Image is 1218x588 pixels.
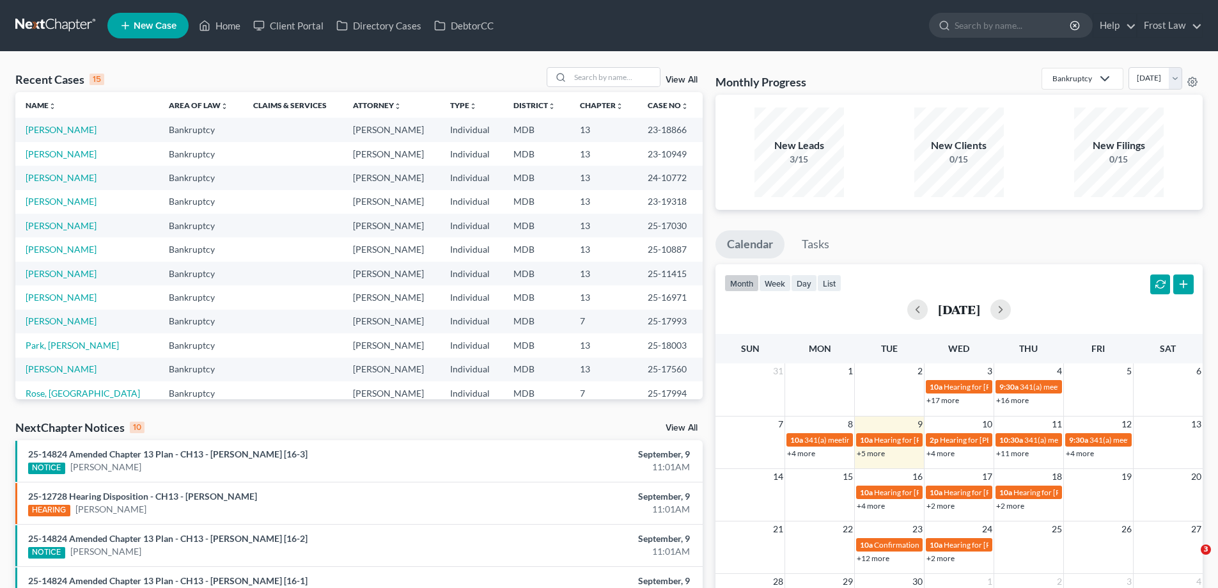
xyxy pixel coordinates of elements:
[637,237,703,261] td: 25-10887
[70,461,141,473] a: [PERSON_NAME]
[49,102,56,110] i: unfold_more
[15,420,144,435] div: NextChapter Notices
[580,100,623,110] a: Chapterunfold_more
[26,172,97,183] a: [PERSON_NAME]
[754,138,844,153] div: New Leads
[343,285,440,309] td: [PERSON_NAME]
[637,333,703,357] td: 25-18003
[26,220,97,231] a: [PERSON_NAME]
[996,449,1029,458] a: +11 more
[637,166,703,189] td: 24-10772
[503,118,570,141] td: MDB
[926,553,955,563] a: +2 more
[1074,138,1164,153] div: New Filings
[169,100,228,110] a: Area of Lawunfold_more
[503,358,570,381] td: MDB
[570,142,637,166] td: 13
[787,449,815,458] a: +4 more
[1050,417,1063,432] span: 11
[330,14,428,37] a: Directory Cases
[940,435,1040,445] span: Hearing for [PERSON_NAME]
[503,214,570,237] td: MDB
[926,449,955,458] a: +4 more
[28,463,65,474] div: NOTICE
[930,488,942,497] span: 10a
[353,100,402,110] a: Attorneyunfold_more
[192,14,247,37] a: Home
[478,448,690,461] div: September, 9
[955,13,1072,37] input: Search by name...
[343,237,440,261] td: [PERSON_NAME]
[841,521,854,537] span: 22
[503,166,570,189] td: MDB
[790,230,841,258] a: Tasks
[570,262,637,285] td: 13
[440,214,504,237] td: Individual
[159,333,244,357] td: Bankruptcy
[637,358,703,381] td: 25-17560
[1195,363,1203,379] span: 6
[999,382,1019,392] span: 9:30a
[343,142,440,166] td: [PERSON_NAME]
[938,303,980,316] h2: [DATE]
[440,166,504,189] td: Individual
[28,533,308,544] a: 25-14824 Amended Chapter 13 Plan - CH13 - [PERSON_NAME] [16-2]
[394,102,402,110] i: unfold_more
[860,435,873,445] span: 10a
[841,469,854,484] span: 15
[469,102,477,110] i: unfold_more
[570,190,637,214] td: 13
[28,547,65,559] div: NOTICE
[809,343,831,354] span: Mon
[790,435,803,445] span: 10a
[28,449,308,459] a: 25-14824 Amended Chapter 13 Plan - CH13 - [PERSON_NAME] [16-3]
[503,285,570,309] td: MDB
[570,68,660,86] input: Search by name...
[159,214,244,237] td: Bankruptcy
[159,190,244,214] td: Bankruptcy
[440,142,504,166] td: Individual
[1019,343,1038,354] span: Thu
[637,310,703,333] td: 25-17993
[930,435,939,445] span: 2p
[777,417,785,432] span: 7
[440,358,504,381] td: Individual
[1120,417,1133,432] span: 12
[1074,153,1164,166] div: 0/15
[343,214,440,237] td: [PERSON_NAME]
[26,244,97,255] a: [PERSON_NAME]
[881,343,898,354] span: Tue
[911,521,924,537] span: 23
[503,262,570,285] td: MDB
[343,118,440,141] td: [PERSON_NAME]
[440,190,504,214] td: Individual
[637,118,703,141] td: 23-18866
[478,490,690,503] div: September, 9
[637,214,703,237] td: 25-17030
[503,310,570,333] td: MDB
[440,118,504,141] td: Individual
[570,214,637,237] td: 13
[478,532,690,545] div: September, 9
[911,469,924,484] span: 16
[944,488,1043,497] span: Hearing for [PERSON_NAME]
[343,310,440,333] td: [PERSON_NAME]
[26,124,97,135] a: [PERSON_NAME]
[1120,521,1133,537] span: 26
[804,435,928,445] span: 341(a) meeting for [PERSON_NAME]
[159,358,244,381] td: Bankruptcy
[817,274,841,292] button: list
[1050,521,1063,537] span: 25
[1201,544,1211,555] span: 3
[440,381,504,405] td: Individual
[860,540,873,550] span: 10a
[874,488,1042,497] span: Hearing for [PERSON_NAME] & [PERSON_NAME]
[715,74,806,90] h3: Monthly Progress
[503,381,570,405] td: MDB
[741,343,760,354] span: Sun
[503,333,570,357] td: MDB
[999,435,1023,445] span: 10:30a
[637,285,703,309] td: 25-16971
[75,503,146,516] a: [PERSON_NAME]
[847,417,854,432] span: 8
